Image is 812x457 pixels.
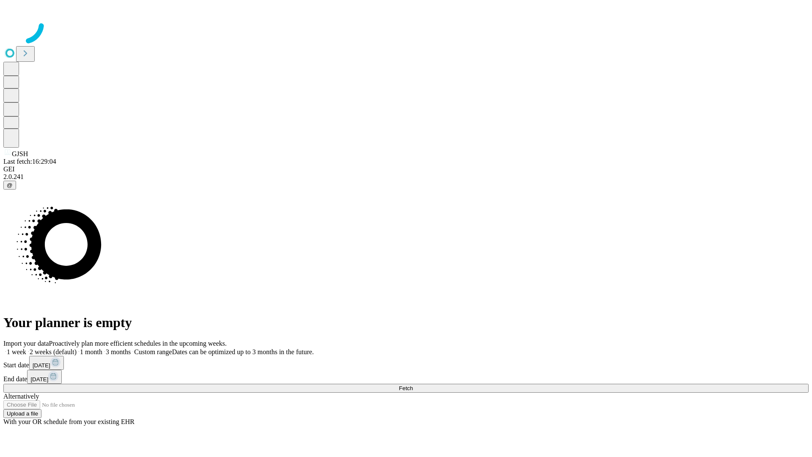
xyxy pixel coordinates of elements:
[29,356,64,370] button: [DATE]
[3,165,809,173] div: GEI
[80,348,102,355] span: 1 month
[49,340,227,347] span: Proactively plan more efficient schedules in the upcoming weeks.
[106,348,131,355] span: 3 months
[30,376,48,383] span: [DATE]
[134,348,172,355] span: Custom range
[27,370,62,384] button: [DATE]
[3,181,16,190] button: @
[3,340,49,347] span: Import your data
[12,150,28,157] span: GJSH
[3,384,809,393] button: Fetch
[3,393,39,400] span: Alternatively
[7,348,26,355] span: 1 week
[3,409,41,418] button: Upload a file
[30,348,77,355] span: 2 weeks (default)
[3,370,809,384] div: End date
[3,158,56,165] span: Last fetch: 16:29:04
[7,182,13,188] span: @
[399,385,413,391] span: Fetch
[3,173,809,181] div: 2.0.241
[33,362,50,369] span: [DATE]
[3,356,809,370] div: Start date
[3,418,134,425] span: With your OR schedule from your existing EHR
[3,315,809,330] h1: Your planner is empty
[172,348,314,355] span: Dates can be optimized up to 3 months in the future.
